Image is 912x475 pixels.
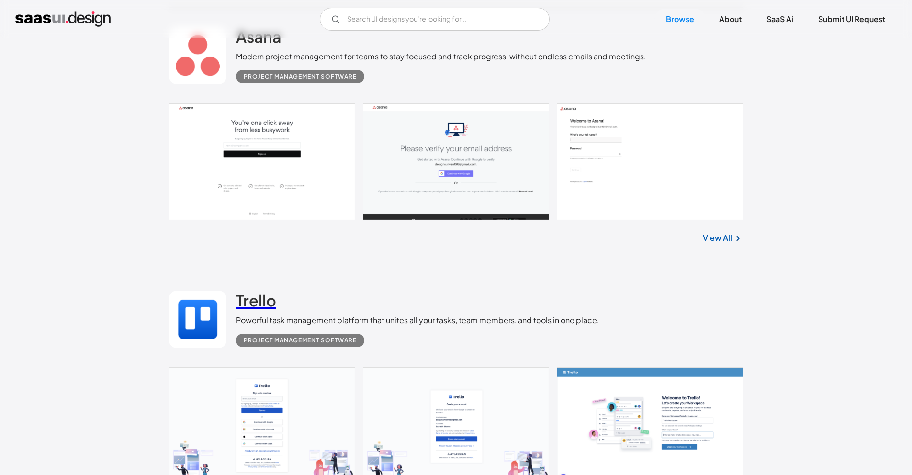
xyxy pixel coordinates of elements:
a: View All [703,232,732,244]
a: Trello [236,291,276,315]
div: Modern project management for teams to stay focused and track progress, without endless emails an... [236,51,646,62]
a: Asana [236,27,281,51]
a: About [708,9,753,30]
input: Search UI designs you're looking for... [320,8,550,31]
a: Submit UI Request [807,9,897,30]
div: Powerful task management platform that unites all your tasks, team members, and tools in one place. [236,315,599,326]
h2: Trello [236,291,276,310]
form: Email Form [320,8,550,31]
a: SaaS Ai [755,9,805,30]
div: Project Management Software [244,71,357,82]
a: home [15,11,111,27]
div: Project Management Software [244,335,357,346]
a: Browse [654,9,706,30]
